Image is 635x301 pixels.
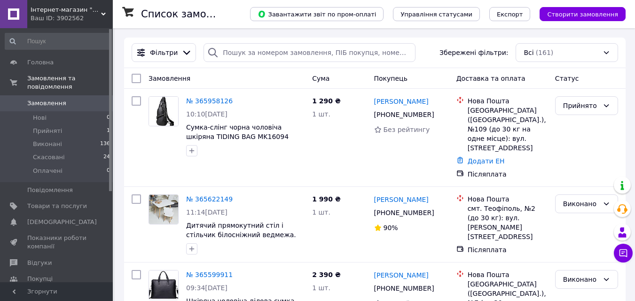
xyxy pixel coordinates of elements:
[5,33,111,50] input: Пошук
[150,48,178,57] span: Фільтри
[312,195,341,203] span: 1 990 ₴
[33,140,62,148] span: Виконані
[524,48,533,57] span: Всі
[27,259,52,267] span: Відгуки
[384,126,430,133] span: Без рейтингу
[31,14,113,23] div: Ваш ID: 3902562
[468,106,548,153] div: [GEOGRAPHIC_DATA] ([GEOGRAPHIC_DATA].), №109 (до 30 кг на одне місце): вул. [STREET_ADDRESS]
[497,11,523,18] span: Експорт
[258,10,376,18] span: Завантажити звіт по пром-оплаті
[149,194,179,224] a: Фото товару
[149,75,190,82] span: Замовлення
[107,167,110,175] span: 0
[312,110,330,118] span: 1 шт.
[468,204,548,241] div: смт. Теофіполь, №2 (до 30 кг): вул. [PERSON_NAME][STREET_ADDRESS]
[530,10,626,17] a: Створити замовлення
[33,153,65,162] span: Скасовані
[468,96,548,106] div: Нова Пошта
[384,224,398,232] span: 90%
[186,271,233,278] a: № 365599911
[27,234,87,251] span: Показники роботи компанії
[149,270,178,300] img: Фото товару
[107,114,110,122] span: 0
[149,270,179,300] a: Фото товару
[468,157,505,165] a: Додати ЕН
[489,7,531,21] button: Експорт
[536,49,554,56] span: (161)
[547,11,618,18] span: Створити замовлення
[27,218,97,226] span: [DEMOGRAPHIC_DATA]
[27,74,113,91] span: Замовлення та повідомлення
[33,114,47,122] span: Нові
[186,123,289,140] a: Сумка-слінг чорна чоловіча шкіряна TIDING BAG MK16094
[400,11,472,18] span: Управління статусами
[186,97,233,105] a: № 365958126
[312,208,330,216] span: 1 шт.
[439,48,508,57] span: Збережені фільтри:
[614,244,633,262] button: Чат з покупцем
[540,7,626,21] button: Створити замовлення
[374,195,429,204] a: [PERSON_NAME]
[374,75,408,82] span: Покупець
[107,127,110,135] span: 1
[372,282,436,295] div: [PHONE_NUMBER]
[186,208,227,216] span: 11:14[DATE]
[374,270,429,280] a: [PERSON_NAME]
[27,202,87,210] span: Товари та послуги
[374,97,429,106] a: [PERSON_NAME]
[103,153,110,162] span: 24
[312,97,341,105] span: 1 290 ₴
[563,199,599,209] div: Виконано
[149,97,178,126] img: Фото товару
[100,140,110,148] span: 136
[468,270,548,279] div: Нова Пошта
[204,43,415,62] input: Пошук за номером замовлення, ПІБ покупця, номером телефону, Email, номером накладної
[149,96,179,126] a: Фото товару
[312,271,341,278] span: 2 390 ₴
[186,284,227,292] span: 09:34[DATE]
[372,206,436,219] div: [PHONE_NUMBER]
[468,245,548,255] div: Післяплата
[312,284,330,292] span: 1 шт.
[33,167,63,175] span: Оплачені
[27,58,54,67] span: Головна
[186,195,233,203] a: № 365622149
[555,75,579,82] span: Статус
[27,186,73,194] span: Повідомлення
[27,99,66,108] span: Замовлення
[563,100,599,111] div: Прийнято
[33,127,62,135] span: Прийняті
[250,7,384,21] button: Завантажити звіт по пром-оплаті
[372,108,436,121] div: [PHONE_NUMBER]
[186,222,296,248] a: Дитячий прямокутний стіл і стільчик білосніжний ведмежа. Столик білий дитячий
[563,274,599,285] div: Виконано
[312,75,329,82] span: Cума
[393,7,480,21] button: Управління статусами
[186,110,227,118] span: 10:10[DATE]
[468,194,548,204] div: Нова Пошта
[141,8,236,20] h1: Список замовлень
[456,75,525,82] span: Доставка та оплата
[149,195,178,224] img: Фото товару
[27,275,53,283] span: Покупці
[31,6,101,14] span: Інтернет-магазин "Tovaruk"
[468,170,548,179] div: Післяплата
